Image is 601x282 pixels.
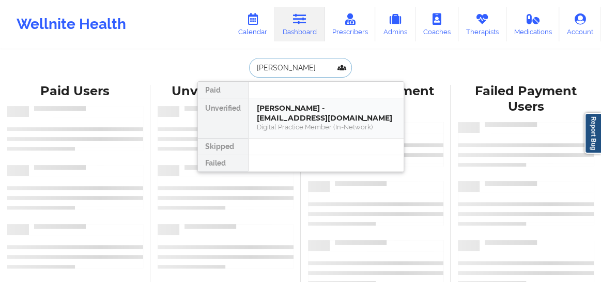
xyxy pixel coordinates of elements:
div: Unverified [198,98,248,139]
div: Unverified Users [158,83,294,99]
a: Report Bug [584,113,601,154]
div: Digital Practice Member (In-Network) [257,123,395,131]
div: Failed [198,155,248,172]
a: Coaches [415,7,458,41]
div: Paid [198,82,248,98]
a: Therapists [458,7,506,41]
a: Medications [506,7,560,41]
div: Failed Payment Users [458,83,594,115]
a: Prescribers [325,7,376,41]
a: Calendar [230,7,275,41]
div: Skipped [198,139,248,155]
a: Account [559,7,601,41]
a: Dashboard [275,7,325,41]
div: [PERSON_NAME] - [EMAIL_ADDRESS][DOMAIN_NAME] [257,103,395,123]
a: Admins [375,7,415,41]
div: Paid Users [7,83,143,99]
